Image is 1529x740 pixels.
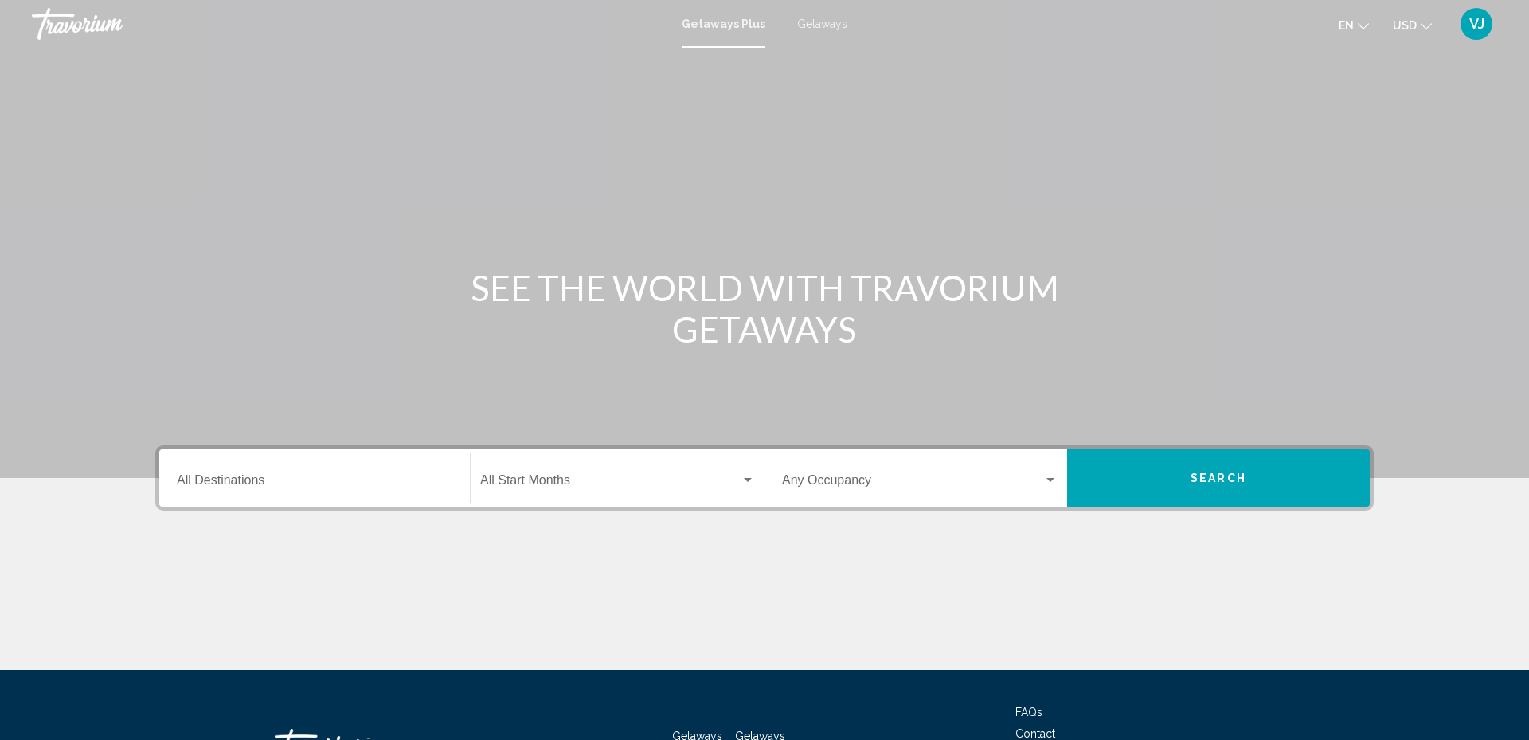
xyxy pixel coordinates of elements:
span: USD [1393,19,1417,32]
span: VJ [1469,16,1484,32]
div: Search widget [159,449,1370,507]
a: Getaways [797,18,847,30]
span: en [1339,19,1354,32]
h1: SEE THE WORLD WITH TRAVORIUM GETAWAYS [466,267,1063,350]
button: User Menu [1456,7,1497,41]
button: Search [1067,449,1370,507]
a: Travorium [32,8,666,40]
a: Getaways Plus [682,18,765,30]
a: Contact [1015,727,1055,740]
button: Change currency [1393,14,1432,37]
span: Search [1191,472,1246,485]
button: Change language [1339,14,1369,37]
a: FAQs [1015,706,1042,718]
